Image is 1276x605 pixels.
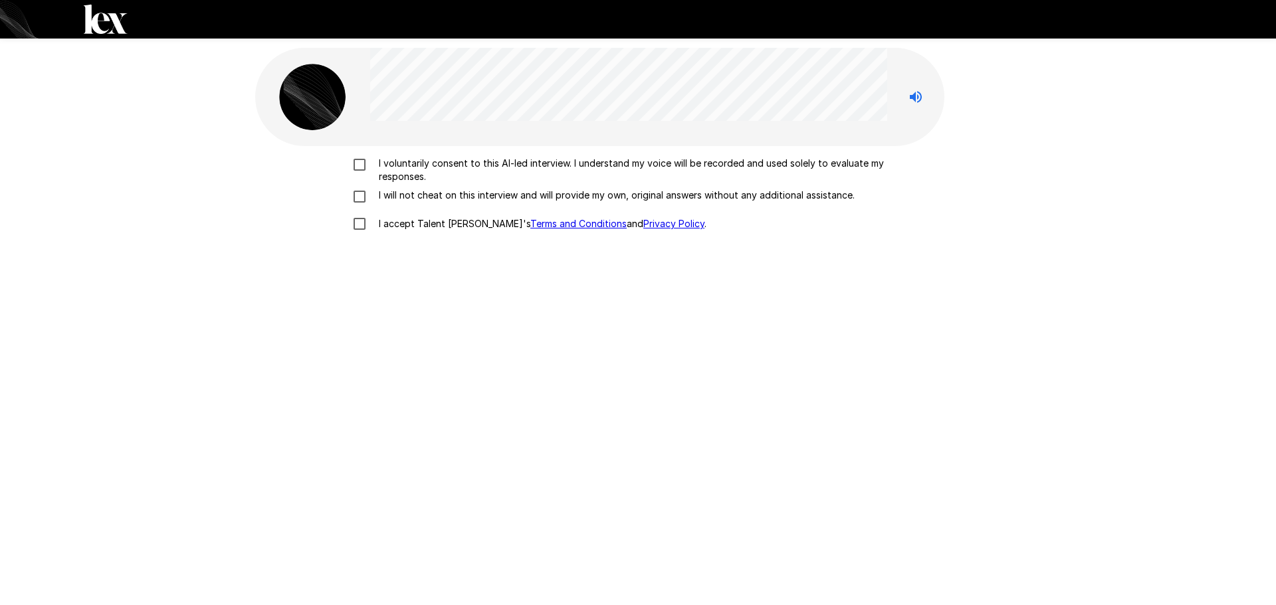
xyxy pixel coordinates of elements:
[530,218,627,229] a: Terms and Conditions
[373,189,855,202] p: I will not cheat on this interview and will provide my own, original answers without any addition...
[373,157,930,183] p: I voluntarily consent to this AI-led interview. I understand my voice will be recorded and used s...
[903,84,929,110] button: Stop reading questions aloud
[373,217,706,230] p: I accept Talent [PERSON_NAME]'s and .
[279,64,346,130] img: lex_avatar2.png
[643,218,704,229] a: Privacy Policy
